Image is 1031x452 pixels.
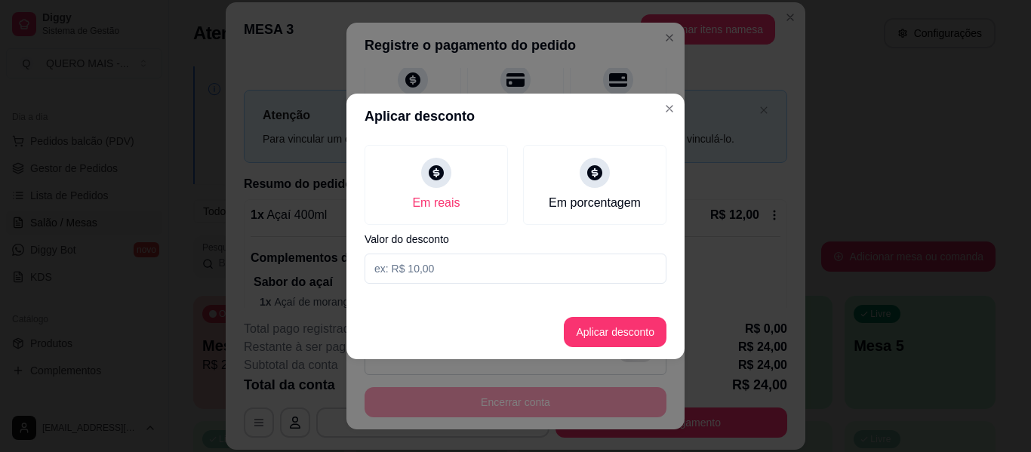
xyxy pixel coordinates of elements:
button: Aplicar desconto [564,317,666,347]
label: Valor do desconto [365,234,666,244]
input: Valor do desconto [365,254,666,284]
div: Em porcentagem [549,194,641,212]
header: Aplicar desconto [346,94,685,139]
button: Close [657,97,682,121]
div: Em reais [412,194,460,212]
